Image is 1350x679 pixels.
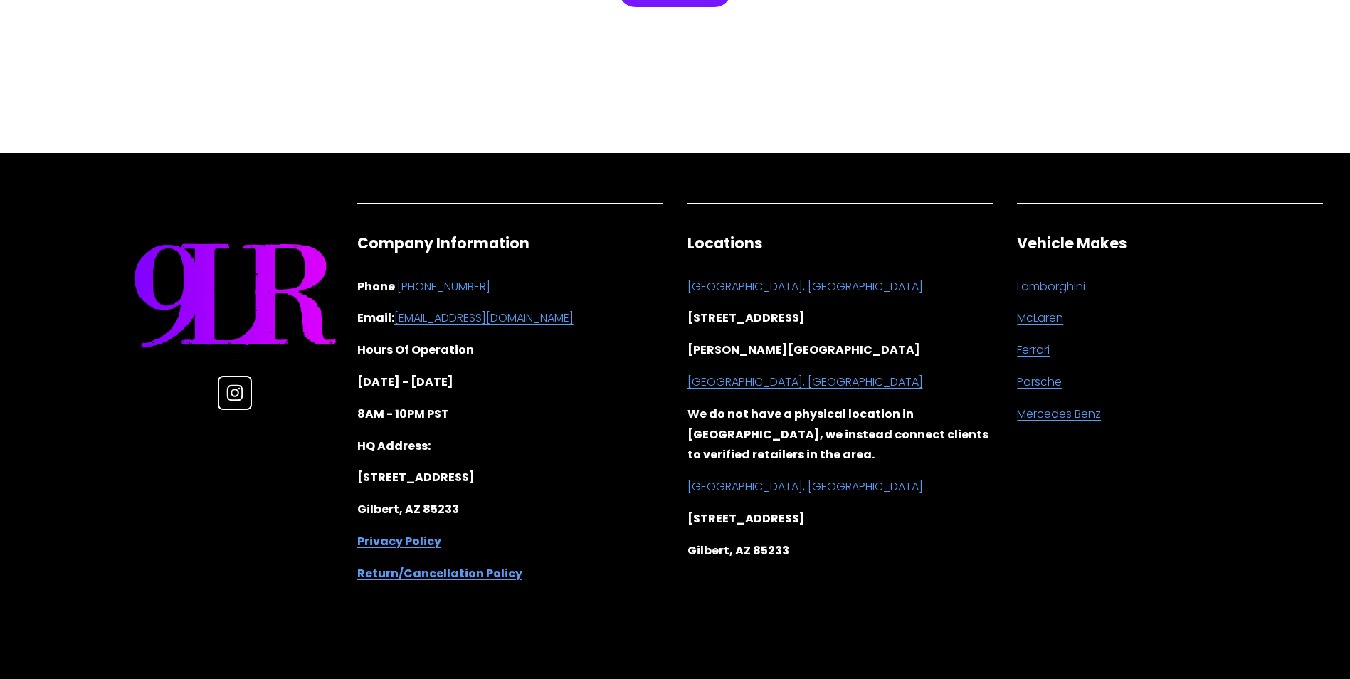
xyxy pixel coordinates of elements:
strong: Email: [357,310,394,326]
a: [GEOGRAPHIC_DATA], [GEOGRAPHIC_DATA] [687,372,923,393]
a: Ferrari [1017,340,1050,361]
a: [GEOGRAPHIC_DATA], [GEOGRAPHIC_DATA] [687,477,923,498]
strong: Hours Of Operation [357,342,474,358]
strong: Vehicle Makes [1017,233,1127,253]
a: Privacy Policy [357,532,441,552]
a: Mercedes Benz [1017,404,1101,425]
strong: Phone [357,278,395,295]
strong: Return/Cancellation Policy [357,565,522,581]
strong: Locations [687,233,762,253]
strong: [DATE] - [DATE] [357,374,453,390]
strong: Company Information [357,233,529,253]
a: Lamborghini [1017,277,1085,298]
strong: Gilbert, AZ 85233 [687,542,789,559]
strong: [STREET_ADDRESS] [687,510,805,527]
strong: HQ Address: [357,438,431,454]
a: McLaren [1017,308,1063,329]
a: Porsche [1017,372,1062,393]
a: [EMAIL_ADDRESS][DOMAIN_NAME] [394,308,574,329]
strong: 8AM - 10PM PST [357,406,449,422]
strong: We do not have a physical location in [GEOGRAPHIC_DATA], we instead connect clients to verified r... [687,406,991,463]
strong: [STREET_ADDRESS] [357,469,475,485]
p: : [357,277,663,298]
strong: [PERSON_NAME][GEOGRAPHIC_DATA] [687,342,920,358]
strong: Gilbert, AZ 85233 [357,501,459,517]
strong: Privacy Policy [357,533,441,549]
strong: [STREET_ADDRESS] [687,310,805,326]
a: [PHONE_NUMBER] [397,277,490,298]
a: Return/Cancellation Policy [357,564,522,584]
a: [GEOGRAPHIC_DATA], [GEOGRAPHIC_DATA] [687,277,923,298]
a: Instagram [218,376,252,410]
